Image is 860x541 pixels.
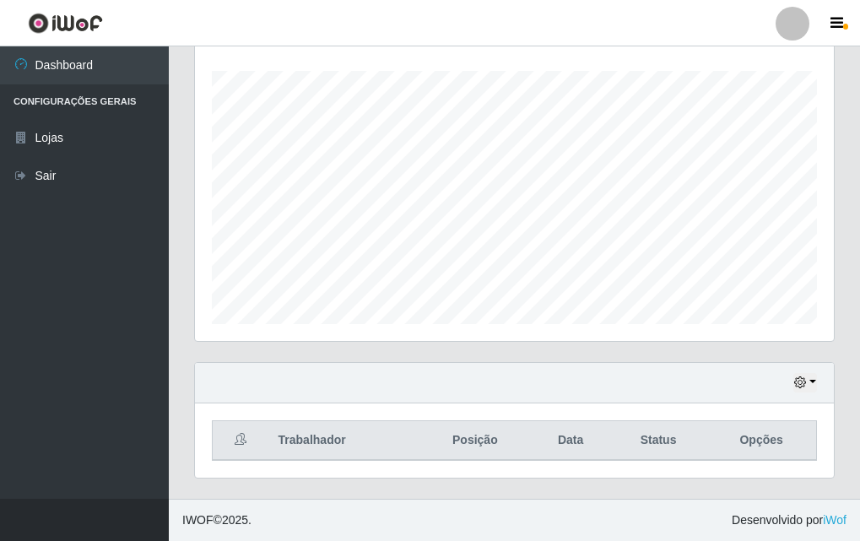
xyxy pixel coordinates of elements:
[732,511,846,529] span: Desenvolvido por
[268,421,419,461] th: Trabalhador
[182,511,252,529] span: © 2025 .
[532,421,610,461] th: Data
[610,421,707,461] th: Status
[419,421,531,461] th: Posição
[706,421,816,461] th: Opções
[823,513,846,527] a: iWof
[28,13,103,34] img: CoreUI Logo
[182,513,214,527] span: IWOF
